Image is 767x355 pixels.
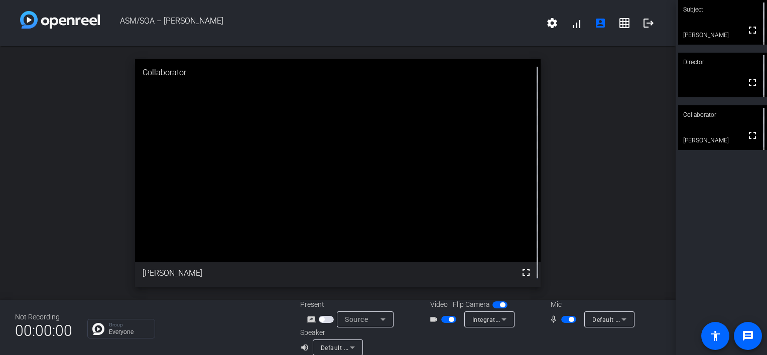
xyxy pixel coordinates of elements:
[92,323,104,335] img: Chat Icon
[15,312,72,322] div: Not Recording
[345,315,368,323] span: Source
[300,341,312,353] mat-icon: volume_up
[709,330,721,342] mat-icon: accessibility
[746,24,758,36] mat-icon: fullscreen
[678,53,767,72] div: Director
[453,299,490,310] span: Flip Camera
[618,17,630,29] mat-icon: grid_on
[549,313,561,325] mat-icon: mic_none
[546,17,558,29] mat-icon: settings
[100,11,540,35] span: ASM/SOA – [PERSON_NAME]
[300,299,401,310] div: Present
[742,330,754,342] mat-icon: message
[746,129,758,141] mat-icon: fullscreen
[746,77,758,89] mat-icon: fullscreen
[429,313,441,325] mat-icon: videocam_outline
[321,343,436,351] span: Default - Speakers (2- Realtek(R) Audio)
[135,59,541,86] div: Collaborator
[300,327,360,338] div: Speaker
[643,17,655,29] mat-icon: logout
[592,315,733,323] span: Default - Microphone Array (2- Realtek(R) Audio)
[109,322,150,327] p: Group
[564,11,588,35] button: signal_cellular_alt
[678,105,767,124] div: Collaborator
[520,266,532,278] mat-icon: fullscreen
[15,318,72,343] span: 00:00:00
[307,313,319,325] mat-icon: screen_share_outline
[541,299,641,310] div: Mic
[20,11,100,29] img: white-gradient.svg
[109,329,150,335] p: Everyone
[594,17,606,29] mat-icon: account_box
[472,315,568,323] span: Integrated Webcam (0bda:5570)
[430,299,448,310] span: Video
